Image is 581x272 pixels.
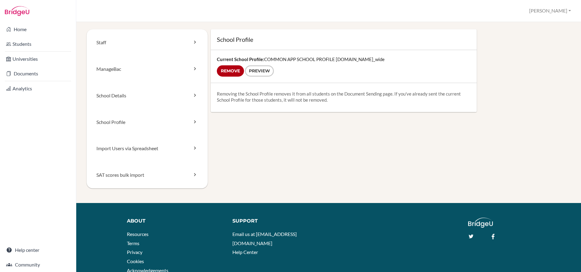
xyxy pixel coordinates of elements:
img: logo_white@2x-f4f0deed5e89b7ecb1c2cc34c3e3d731f90f0f143d5ea2071677605dd97b5244.png [468,218,493,228]
a: Students [1,38,75,50]
strong: Current School Profile: [217,56,264,62]
a: Analytics [1,82,75,95]
a: Cookies [127,258,144,264]
a: Home [1,23,75,35]
div: About [127,218,223,225]
a: Import Users via Spreadsheet [87,135,208,162]
div: Support [232,218,323,225]
a: Email us at [EMAIL_ADDRESS][DOMAIN_NAME] [232,231,297,246]
a: Help center [1,244,75,256]
a: SAT scores bulk import [87,162,208,188]
h1: School Profile [217,35,471,44]
a: Documents [1,67,75,80]
a: Universities [1,53,75,65]
a: Help Center [232,249,258,255]
p: Removing the School Profile removes it from all students on the Document Sending page. If you've ... [217,91,471,103]
div: COMMON APP SCHOOL PROFILE [DOMAIN_NAME]_wide [211,50,477,83]
a: Resources [127,231,149,237]
a: Terms [127,240,139,246]
a: School Details [87,82,208,109]
a: Privacy [127,249,142,255]
a: ManageBac [87,56,208,82]
a: Staff [87,29,208,56]
a: Preview [245,65,274,77]
a: School Profile [87,109,208,136]
a: Community [1,259,75,271]
input: Remove [217,65,244,77]
button: [PERSON_NAME] [526,5,574,16]
img: Bridge-U [5,6,29,16]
